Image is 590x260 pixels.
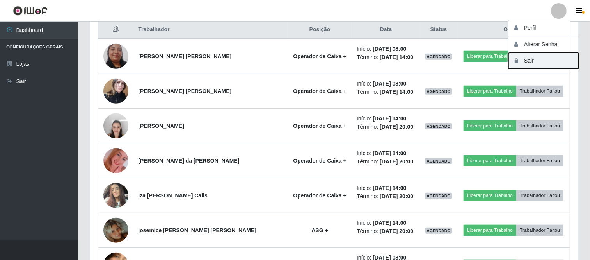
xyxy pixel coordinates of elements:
[464,51,516,62] button: Liberar para Trabalho
[457,21,570,39] th: Opções
[352,21,420,39] th: Data
[103,138,128,183] img: 1681847675287.jpeg
[380,158,413,165] time: [DATE] 20:00
[425,54,452,60] span: AGENDADO
[357,219,415,227] li: Início:
[516,86,563,97] button: Trabalhador Faltou
[464,225,516,236] button: Liberar para Trabalho
[357,53,415,61] li: Término:
[380,54,413,60] time: [DATE] 14:00
[516,190,563,201] button: Trabalhador Faltou
[373,46,406,52] time: [DATE] 08:00
[420,21,457,39] th: Status
[380,124,413,130] time: [DATE] 20:00
[138,53,231,59] strong: [PERSON_NAME] [PERSON_NAME]
[508,36,579,53] button: Alterar Senha
[357,123,415,131] li: Término:
[138,227,256,233] strong: josemice [PERSON_NAME] [PERSON_NAME]
[380,228,413,234] time: [DATE] 20:00
[425,88,452,95] span: AGENDADO
[357,227,415,235] li: Término:
[508,53,579,69] button: Sair
[293,53,347,59] strong: Operador de Caixa +
[103,109,128,142] img: 1655230904853.jpeg
[293,123,347,129] strong: Operador de Caixa +
[425,193,452,199] span: AGENDADO
[357,158,415,166] li: Término:
[138,158,239,164] strong: [PERSON_NAME] da [PERSON_NAME]
[516,225,563,236] button: Trabalhador Faltou
[380,89,413,95] time: [DATE] 14:00
[464,155,516,166] button: Liberar para Trabalho
[373,115,406,122] time: [DATE] 14:00
[380,193,413,199] time: [DATE] 20:00
[103,30,128,82] img: 1701346720849.jpeg
[357,45,415,53] li: Início:
[138,123,184,129] strong: [PERSON_NAME]
[138,88,231,94] strong: [PERSON_NAME] [PERSON_NAME]
[288,21,352,39] th: Posição
[357,115,415,123] li: Início:
[357,88,415,96] li: Término:
[13,6,48,16] img: CoreUI Logo
[516,120,563,131] button: Trabalhador Faltou
[311,227,328,233] strong: ASG +
[357,149,415,158] li: Início:
[373,81,406,87] time: [DATE] 08:00
[373,220,406,226] time: [DATE] 14:00
[293,88,347,94] strong: Operador de Caixa +
[103,179,128,212] img: 1754675382047.jpeg
[373,150,406,156] time: [DATE] 14:00
[425,228,452,234] span: AGENDADO
[425,158,452,164] span: AGENDADO
[133,21,288,39] th: Trabalhador
[357,80,415,88] li: Início:
[464,86,516,97] button: Liberar para Trabalho
[293,192,347,199] strong: Operador de Caixa +
[516,155,563,166] button: Trabalhador Faltou
[508,20,579,36] button: Perfil
[373,185,406,191] time: [DATE] 14:00
[464,190,516,201] button: Liberar para Trabalho
[293,158,347,164] strong: Operador de Caixa +
[464,120,516,131] button: Liberar para Trabalho
[103,74,128,108] img: 1702689454641.jpeg
[425,123,452,129] span: AGENDADO
[103,208,128,253] img: 1741955562946.jpeg
[357,192,415,201] li: Término:
[357,184,415,192] li: Início:
[138,192,207,199] strong: Iza [PERSON_NAME] Calis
